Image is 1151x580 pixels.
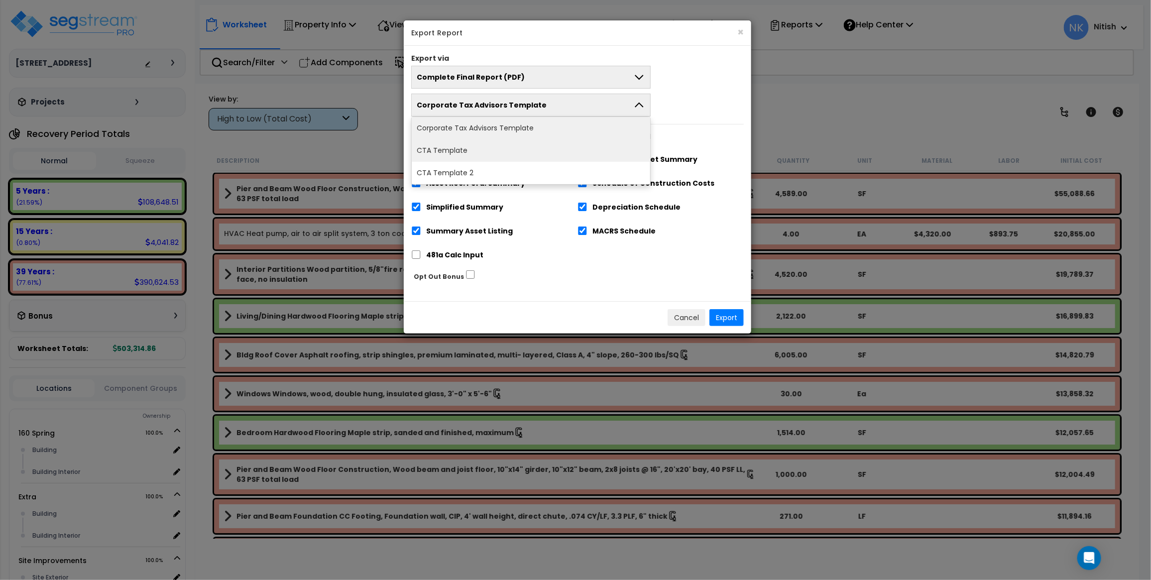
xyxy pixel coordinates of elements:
[668,309,705,326] button: Cancel
[417,100,547,110] span: Corporate Tax Advisors Template
[411,94,651,116] button: Corporate Tax Advisors Template
[414,271,464,282] label: Opt Out Bonus
[592,202,681,213] label: Depreciation Schedule
[592,226,656,237] label: MACRS Schedule
[411,66,651,89] button: Complete Final Report (PDF)
[592,178,714,189] label: Schedule of Construction Costs
[412,162,650,184] li: CTA Template 2
[417,72,525,82] span: Complete Final Report (PDF)
[1077,546,1101,570] div: Open Intercom Messenger
[426,226,513,237] label: Summary Asset Listing
[412,117,650,139] li: Corporate Tax Advisors Template
[426,249,483,261] label: 481a Calc Input
[426,202,503,213] label: Simplified Summary
[737,27,744,37] button: ×
[412,139,650,162] li: CTA Template
[411,28,744,38] h5: Export Report
[709,309,744,326] button: Export
[411,53,449,63] label: Export via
